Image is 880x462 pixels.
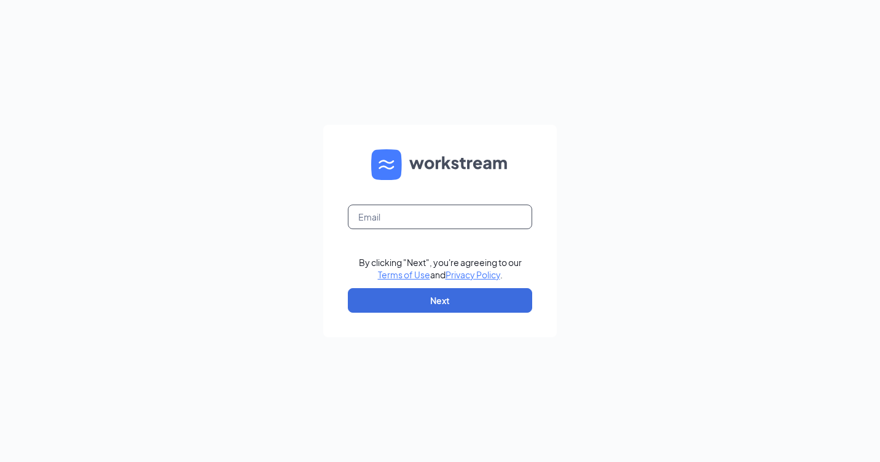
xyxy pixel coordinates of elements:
a: Privacy Policy [446,269,500,280]
a: Terms of Use [378,269,430,280]
img: WS logo and Workstream text [371,149,509,180]
div: By clicking "Next", you're agreeing to our and . [359,256,522,281]
input: Email [348,205,532,229]
button: Next [348,288,532,313]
